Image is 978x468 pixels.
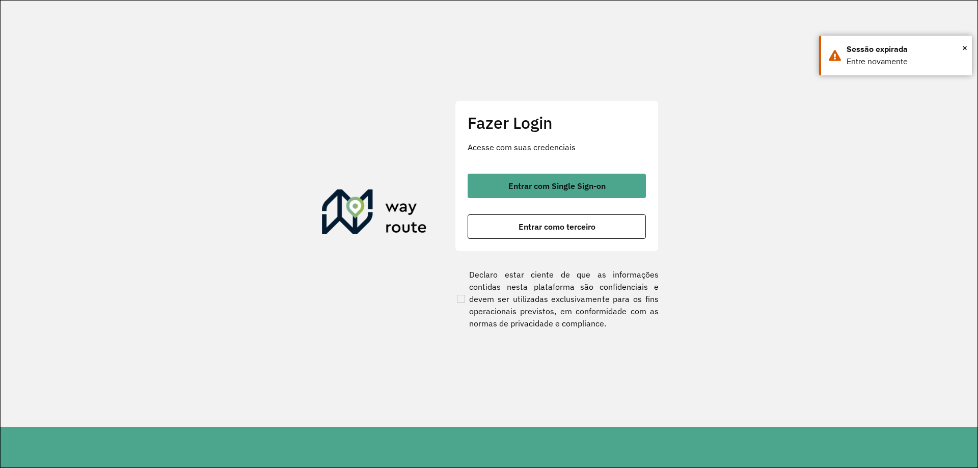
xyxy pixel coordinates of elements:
span: Entrar com Single Sign-on [508,182,606,190]
button: button [468,214,646,239]
h2: Fazer Login [468,113,646,132]
button: button [468,174,646,198]
img: Roteirizador AmbevTech [322,189,427,238]
div: Entre novamente [847,56,964,68]
button: Close [962,40,967,56]
span: Entrar como terceiro [519,223,595,231]
div: Sessão expirada [847,43,964,56]
span: × [962,40,967,56]
label: Declaro estar ciente de que as informações contidas nesta plataforma são confidenciais e devem se... [455,268,659,329]
p: Acesse com suas credenciais [468,141,646,153]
